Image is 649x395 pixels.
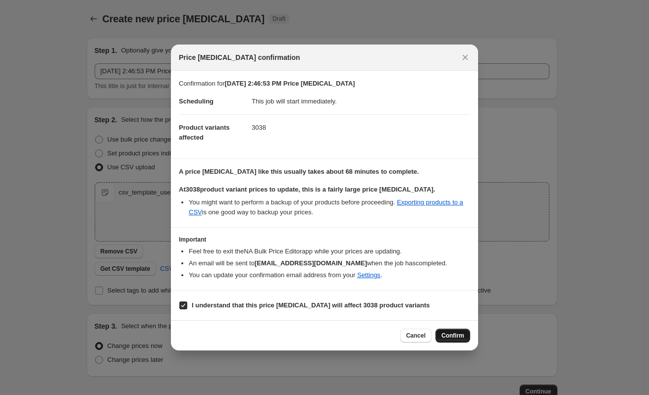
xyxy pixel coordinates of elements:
b: A price [MEDICAL_DATA] like this usually takes about 68 minutes to complete. [179,168,419,175]
a: Exporting products to a CSV [189,198,463,216]
h3: Important [179,236,470,244]
a: Settings [357,271,380,279]
dd: 3038 [252,114,470,141]
span: Scheduling [179,98,214,105]
li: Feel free to exit the NA Bulk Price Editor app while your prices are updating. [189,247,470,256]
b: [EMAIL_ADDRESS][DOMAIN_NAME] [255,259,367,267]
button: Confirm [435,329,470,343]
b: [DATE] 2:46:53 PM Price [MEDICAL_DATA] [224,80,355,87]
b: At 3038 product variant prices to update, this is a fairly large price [MEDICAL_DATA]. [179,186,435,193]
span: Confirm [441,332,464,340]
li: You might want to perform a backup of your products before proceeding. is one good way to backup ... [189,197,470,217]
button: Cancel [400,329,432,343]
dd: This job will start immediately. [252,89,470,114]
span: Price [MEDICAL_DATA] confirmation [179,52,300,62]
span: Cancel [406,332,426,340]
span: Product variants affected [179,124,230,141]
b: I understand that this price [MEDICAL_DATA] will affect 3038 product variants [192,301,430,309]
li: You can update your confirmation email address from your . [189,270,470,280]
p: Confirmation for [179,79,470,89]
button: Close [458,50,472,64]
li: An email will be sent to when the job has completed . [189,258,470,268]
